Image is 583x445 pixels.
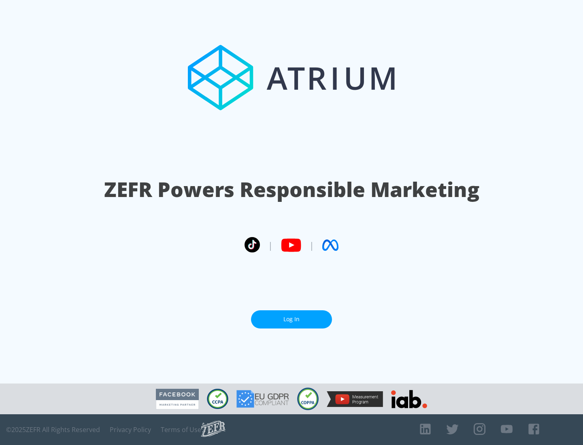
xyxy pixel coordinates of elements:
span: | [309,239,314,251]
span: | [268,239,273,251]
img: Facebook Marketing Partner [156,389,199,409]
h1: ZEFR Powers Responsible Marketing [104,176,479,203]
img: YouTube Measurement Program [327,391,383,407]
img: COPPA Compliant [297,388,319,410]
img: IAB [391,390,427,408]
a: Privacy Policy [110,426,151,434]
span: © 2025 ZEFR All Rights Reserved [6,426,100,434]
img: GDPR Compliant [236,390,289,408]
a: Log In [251,310,332,328]
a: Terms of Use [161,426,201,434]
img: CCPA Compliant [207,389,228,409]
